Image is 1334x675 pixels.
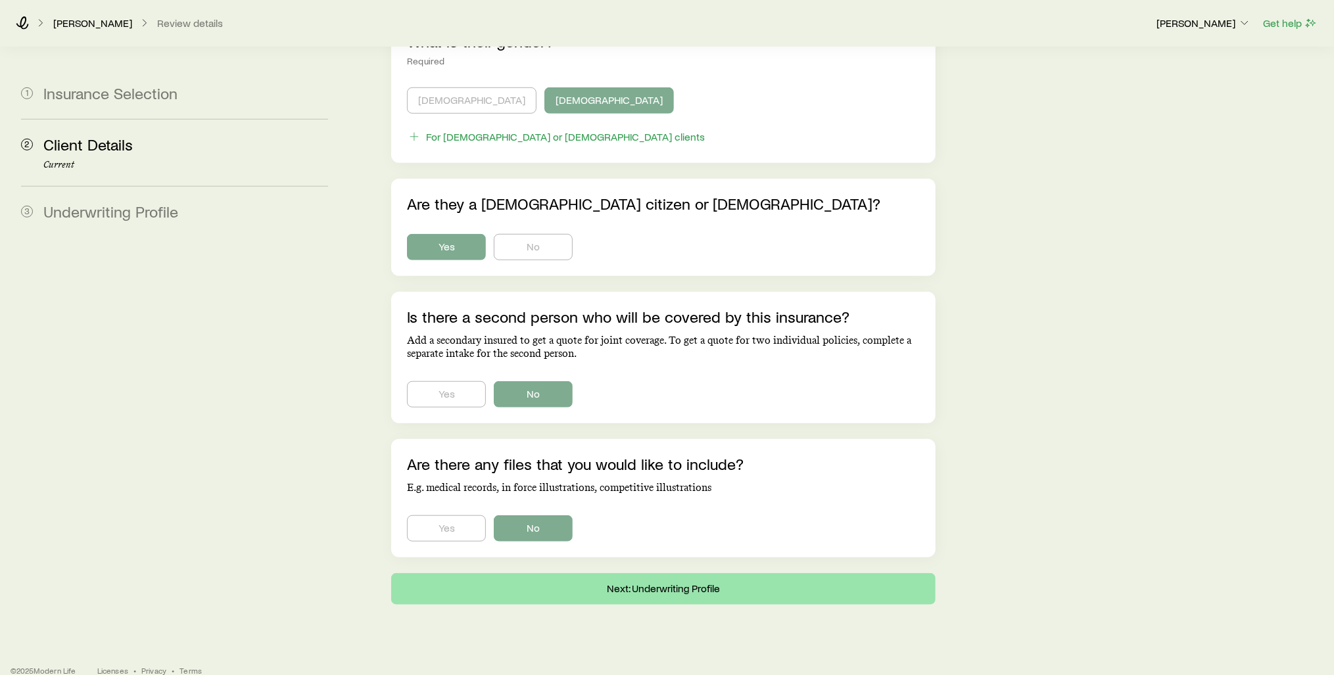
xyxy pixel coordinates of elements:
[407,381,486,407] button: Yes
[21,139,33,151] span: 2
[156,17,224,30] button: Review details
[43,202,178,221] span: Underwriting Profile
[494,515,573,542] button: No
[21,206,33,218] span: 3
[494,234,573,260] button: No
[43,160,328,170] p: Current
[494,381,573,407] button: No
[43,83,178,103] span: Insurance Selection
[407,455,920,473] p: Are there any files that you would like to include?
[407,234,486,260] button: Yes
[407,334,920,360] p: Add a secondary insured to get a quote for joint coverage. To get a quote for two individual poli...
[1262,16,1318,31] button: Get help
[407,87,536,114] button: [DEMOGRAPHIC_DATA]
[544,87,674,114] button: [DEMOGRAPHIC_DATA]
[53,17,133,30] a: [PERSON_NAME]
[391,573,936,605] button: Next: Underwriting Profile
[407,481,920,494] p: E.g. medical records, in force illustrations, competitive illustrations
[407,129,705,145] button: For [DEMOGRAPHIC_DATA] or [DEMOGRAPHIC_DATA] clients
[1156,16,1251,30] p: [PERSON_NAME]
[407,195,920,213] p: Are they a [DEMOGRAPHIC_DATA] citizen or [DEMOGRAPHIC_DATA]?
[43,135,133,154] span: Client Details
[407,515,486,542] button: Yes
[1156,16,1252,32] button: [PERSON_NAME]
[426,130,705,143] div: For [DEMOGRAPHIC_DATA] or [DEMOGRAPHIC_DATA] clients
[21,87,33,99] span: 1
[407,56,920,66] div: Required
[407,308,920,326] p: Is there a second person who will be covered by this insurance?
